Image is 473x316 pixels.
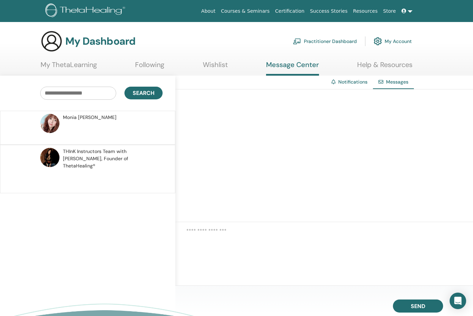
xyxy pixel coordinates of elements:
span: THInK Instructors Team with [PERSON_NAME], Founder of ThetaHealing® [63,148,161,170]
a: Courses & Seminars [218,5,273,18]
button: Send [393,299,443,313]
h3: My Dashboard [65,35,135,47]
a: Following [135,61,164,74]
a: Certification [272,5,307,18]
img: logo.png [45,3,128,19]
img: cog.svg [374,35,382,47]
a: My ThetaLearning [41,61,97,74]
a: Success Stories [307,5,350,18]
a: Help & Resources [357,61,412,74]
a: About [198,5,218,18]
a: Practitioner Dashboard [293,34,357,49]
a: Message Center [266,61,319,76]
a: Wishlist [203,61,228,74]
img: generic-user-icon.jpg [41,30,63,52]
a: My Account [374,34,412,49]
span: Monia [PERSON_NAME] [63,114,117,121]
button: Search [124,87,163,99]
span: Messages [386,79,408,85]
a: Notifications [338,79,367,85]
span: Send [411,303,425,310]
img: default.jpg [40,148,59,167]
a: Store [381,5,399,18]
img: default.jpg [40,114,59,133]
img: chalkboard-teacher.svg [293,38,301,44]
a: Resources [350,5,381,18]
div: Open Intercom Messenger [450,293,466,309]
span: Search [133,89,154,97]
